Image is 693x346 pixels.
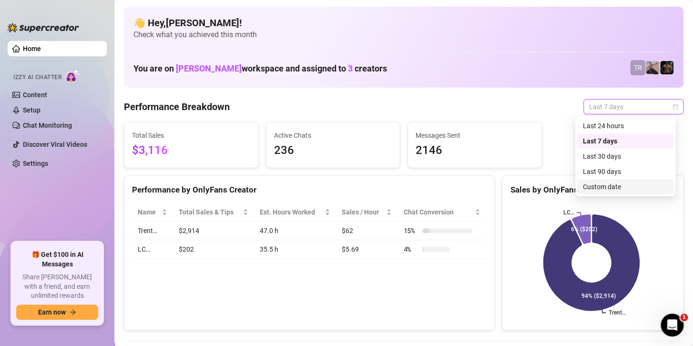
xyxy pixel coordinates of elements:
div: Last 30 days [583,151,668,162]
span: Name [138,207,160,217]
img: AI Chatter [65,69,80,83]
div: Last 90 days [583,166,668,177]
span: Share [PERSON_NAME] with a friend, and earn unlimited rewards [16,273,98,301]
span: Izzy AI Chatter [13,73,61,82]
h1: You are on workspace and assigned to creators [133,63,387,74]
div: Custom date [577,179,673,194]
a: Home [23,45,41,52]
span: 4 % [403,244,418,254]
span: Last 7 days [589,100,678,114]
div: Est. Hours Worked [260,207,323,217]
div: Last 7 days [577,133,673,149]
span: calendar [673,104,678,110]
div: Last 24 hours [583,121,668,131]
th: Name [132,203,173,222]
a: Content [23,91,47,99]
td: $2,914 [173,222,254,240]
span: Active Chats [274,130,392,141]
td: $5.69 [336,240,398,259]
div: Last 30 days [577,149,673,164]
td: $202 [173,240,254,259]
span: Earn now [38,308,66,316]
span: Check what you achieved this month [133,30,674,40]
span: 15 % [403,225,418,236]
img: logo-BBDzfeDw.svg [8,23,79,32]
div: Custom date [583,182,668,192]
span: Chat Conversion [403,207,473,217]
text: LC… [563,209,574,216]
h4: Performance Breakdown [124,100,230,113]
span: Sales / Hour [342,207,385,217]
td: 35.5 h [254,240,336,259]
span: Total Sales [132,130,250,141]
a: Setup [23,106,41,114]
a: Settings [23,160,48,167]
span: $3,116 [132,142,250,160]
td: LC… [132,240,173,259]
a: Discover Viral Videos [23,141,87,148]
span: TR [634,62,642,73]
text: Trent… [609,309,626,316]
div: Sales by OnlyFans Creator [510,183,675,196]
span: 236 [274,142,392,160]
td: 47.0 h [254,222,336,240]
iframe: Intercom live chat [661,314,683,336]
span: [PERSON_NAME] [176,63,242,73]
a: Chat Monitoring [23,122,72,129]
div: Last 7 days [583,136,668,146]
div: Last 24 hours [577,118,673,133]
td: $62 [336,222,398,240]
span: 2146 [416,142,534,160]
span: Messages Sent [416,130,534,141]
span: Total Sales & Tips [179,207,241,217]
span: 1 [680,314,688,321]
div: Performance by OnlyFans Creator [132,183,486,196]
img: LC [646,61,659,74]
h4: 👋 Hey, [PERSON_NAME] ! [133,16,674,30]
img: Trent [660,61,673,74]
span: 3 [348,63,353,73]
th: Sales / Hour [336,203,398,222]
td: Trent… [132,222,173,240]
button: Earn nowarrow-right [16,305,98,320]
th: Chat Conversion [397,203,486,222]
div: Last 90 days [577,164,673,179]
span: arrow-right [70,309,76,315]
span: 🎁 Get $100 in AI Messages [16,250,98,269]
th: Total Sales & Tips [173,203,254,222]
